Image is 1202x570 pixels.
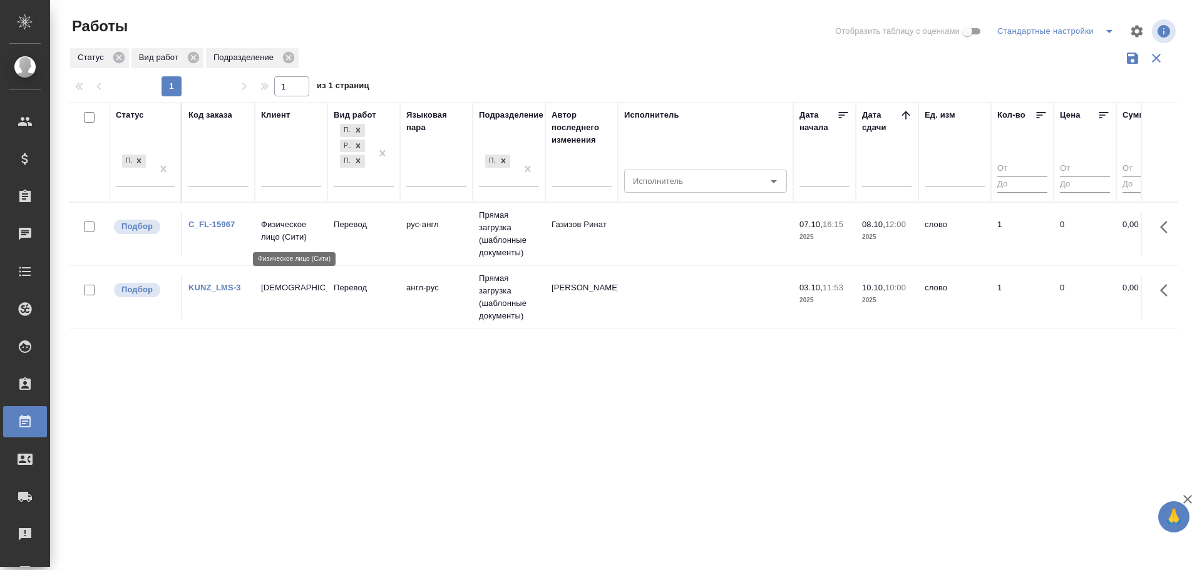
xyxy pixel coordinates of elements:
[188,109,232,121] div: Код заказа
[835,25,960,38] span: Отобразить таблицу с оценками
[991,212,1054,256] td: 1
[473,266,545,328] td: Прямая загрузка (шаблонные документы)
[799,220,823,229] p: 07.10,
[70,48,129,68] div: Статус
[1122,176,1173,192] input: До
[121,153,147,169] div: Подбор
[997,161,1047,177] input: От
[339,123,366,138] div: Перевод, Редактура, Постредактура машинного перевода
[139,51,183,64] p: Вид работ
[334,218,394,231] p: Перевод
[918,275,991,319] td: слово
[317,78,369,96] span: из 1 страниц
[799,294,850,307] p: 2025
[624,109,679,121] div: Исполнитель
[1121,46,1144,70] button: Сохранить фильтры
[122,155,132,168] div: Подбор
[261,109,290,121] div: Клиент
[406,109,466,134] div: Языковая пара
[799,283,823,292] p: 03.10,
[213,51,278,64] p: Подразделение
[765,173,783,190] button: Open
[1122,161,1173,177] input: От
[552,109,612,146] div: Автор последнего изменения
[823,220,843,229] p: 16:15
[862,220,885,229] p: 08.10,
[261,218,321,243] p: Физическое лицо (Сити)
[1060,161,1110,177] input: От
[862,283,885,292] p: 10.10,
[340,124,351,137] div: Перевод
[1153,275,1183,305] button: Здесь прячутся важные кнопки
[78,51,108,64] p: Статус
[1060,109,1081,121] div: Цена
[1116,212,1179,256] td: 0,00 ₽
[1122,16,1152,46] span: Настроить таблицу
[823,283,843,292] p: 11:53
[69,16,128,36] span: Работы
[799,231,850,243] p: 2025
[994,21,1122,41] div: split button
[997,109,1025,121] div: Кол-во
[1054,275,1116,319] td: 0
[545,275,618,319] td: [PERSON_NAME]
[545,212,618,256] td: Газизов Ринат
[925,109,955,121] div: Ед. изм
[1158,501,1189,532] button: 🙏
[121,283,153,296] p: Подбор
[799,109,837,134] div: Дата начала
[121,220,153,233] p: Подбор
[339,138,366,154] div: Перевод, Редактура, Постредактура машинного перевода
[339,153,366,169] div: Перевод, Редактура, Постредактура машинного перевода
[261,282,321,294] p: [DEMOGRAPHIC_DATA]
[334,282,394,294] p: Перевод
[485,155,496,168] div: Прямая загрузка (шаблонные документы)
[1054,212,1116,256] td: 0
[334,109,376,121] div: Вид работ
[400,275,473,319] td: англ-рус
[997,176,1047,192] input: До
[400,212,473,256] td: рус-англ
[188,283,241,292] a: KUNZ_LMS-3
[113,218,175,235] div: Можно подбирать исполнителей
[206,48,299,68] div: Подразделение
[131,48,203,68] div: Вид работ
[862,231,912,243] p: 2025
[484,153,511,169] div: Прямая загрузка (шаблонные документы)
[473,203,545,265] td: Прямая загрузка (шаблонные документы)
[340,155,351,168] div: Постредактура машинного перевода
[991,275,1054,319] td: 1
[862,294,912,307] p: 2025
[1163,504,1184,530] span: 🙏
[116,109,144,121] div: Статус
[1152,19,1178,43] span: Посмотреть информацию
[1144,46,1168,70] button: Сбросить фильтры
[1153,212,1183,242] button: Здесь прячутся важные кнопки
[340,140,351,153] div: Редактура
[862,109,900,134] div: Дата сдачи
[113,282,175,298] div: Можно подбирать исполнителей
[1060,176,1110,192] input: До
[479,109,543,121] div: Подразделение
[918,212,991,256] td: слово
[1116,275,1179,319] td: 0,00 ₽
[885,220,906,229] p: 12:00
[1122,109,1149,121] div: Сумма
[188,220,235,229] a: C_FL-15967
[885,283,906,292] p: 10:00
